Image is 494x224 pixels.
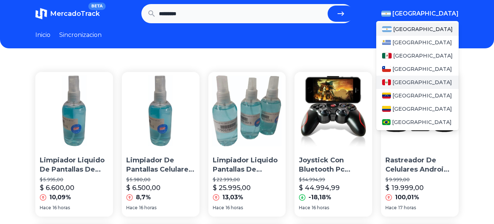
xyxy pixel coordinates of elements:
[385,183,424,193] p: $ 19.999,00
[392,105,452,113] span: [GEOGRAPHIC_DATA]
[381,11,391,17] img: Argentina
[382,106,391,112] img: Colombia
[35,72,113,150] img: Limpiador Liquido De Pantallas De Celulares Tv Led Monitores
[126,177,195,183] p: $ 5.980,00
[59,31,102,39] a: Sincronizacion
[299,156,368,174] p: Joystick Con Bluetooth Pc Celulares Android Tv Ultimo Modelo
[122,72,200,150] img: Limpiador De Pantallas Celulares Tv Led Lcd Monitores X 1
[35,8,100,20] a: MercadoTrackBETA
[208,72,286,150] img: Limpiador Liquido Pantallas De Celulares Tv Led Monitores X6 Unidades Marca Y Calidad Trabi Zona ...
[376,89,459,102] a: Venezuela[GEOGRAPHIC_DATA]
[49,193,71,202] p: 10,09%
[376,76,459,89] a: Peru[GEOGRAPHIC_DATA]
[392,65,452,73] span: [GEOGRAPHIC_DATA]
[136,193,151,202] p: 8,7%
[213,183,251,193] p: $ 25.995,00
[392,118,452,126] span: [GEOGRAPHIC_DATA]
[376,49,459,62] a: Mexico[GEOGRAPHIC_DATA]
[294,72,372,150] img: Joystick Con Bluetooth Pc Celulares Android Tv Ultimo Modelo
[226,205,243,211] span: 16 horas
[213,205,224,211] span: Hace
[381,72,459,217] a: Rastreador De Celulares Android Con Gps - Monitoreo WebRastreador De Celulares Android Con Gps - ...
[312,205,329,211] span: 16 horas
[392,9,459,18] span: [GEOGRAPHIC_DATA]
[222,193,243,202] p: 13,03%
[40,177,109,183] p: $ 5.995,00
[385,177,454,183] p: $ 9.999,00
[40,205,51,211] span: Hace
[88,3,106,10] span: BETA
[382,93,391,99] img: Venezuela
[382,53,392,59] img: Mexico
[393,25,453,33] span: [GEOGRAPHIC_DATA]
[299,183,340,193] p: $ 44.994,99
[35,72,113,217] a: Limpiador Liquido De Pantallas De Celulares Tv Led MonitoresLimpiador Liquido De Pantallas De Cel...
[393,52,453,59] span: [GEOGRAPHIC_DATA]
[40,156,109,174] p: Limpiador Liquido De Pantallas De Celulares Tv Led Monitores
[382,79,391,85] img: Peru
[139,205,156,211] span: 16 horas
[376,62,459,76] a: Chile[GEOGRAPHIC_DATA]
[382,39,391,45] img: Uruguay
[208,72,286,217] a: Limpiador Liquido Pantallas De Celulares Tv Led Monitores X6 Unidades Marca Y Calidad Trabi Zona ...
[299,177,368,183] p: $ 54.994,99
[35,31,50,39] a: Inicio
[392,39,452,46] span: [GEOGRAPHIC_DATA]
[122,72,200,217] a: Limpiador De Pantallas Celulares Tv Led Lcd Monitores X 1Limpiador De Pantallas Celulares Tv Led ...
[381,9,459,18] button: [GEOGRAPHIC_DATA]
[213,177,282,183] p: $ 22.999,00
[392,79,452,86] span: [GEOGRAPHIC_DATA]
[40,183,74,193] p: $ 6.600,00
[395,193,419,202] p: 100,01%
[308,193,331,202] p: -18,18%
[126,156,195,174] p: Limpiador De Pantallas Celulares Tv Led Lcd Monitores X 1
[126,205,138,211] span: Hace
[126,183,160,193] p: $ 6.500,00
[53,205,70,211] span: 16 horas
[382,119,391,125] img: Brasil
[398,205,416,211] span: 17 horas
[385,156,454,174] p: Rastreador De Celulares Android Con Gps - Monitoreo Web
[35,8,47,20] img: MercadoTrack
[392,92,452,99] span: [GEOGRAPHIC_DATA]
[382,26,392,32] img: Argentina
[376,116,459,129] a: Brasil[GEOGRAPHIC_DATA]
[294,72,372,217] a: Joystick Con Bluetooth Pc Celulares Android Tv Ultimo ModeloJoystick Con Bluetooth Pc Celulares A...
[376,102,459,116] a: Colombia[GEOGRAPHIC_DATA]
[50,10,100,18] span: MercadoTrack
[382,66,391,72] img: Chile
[376,23,459,36] a: Argentina[GEOGRAPHIC_DATA]
[376,36,459,49] a: Uruguay[GEOGRAPHIC_DATA]
[213,156,282,174] p: Limpiador Liquido Pantallas De Celulares Tv Led Monitores X6 Unidades Marca Y Calidad Trabi [PERS...
[385,205,397,211] span: Hace
[299,205,310,211] span: Hace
